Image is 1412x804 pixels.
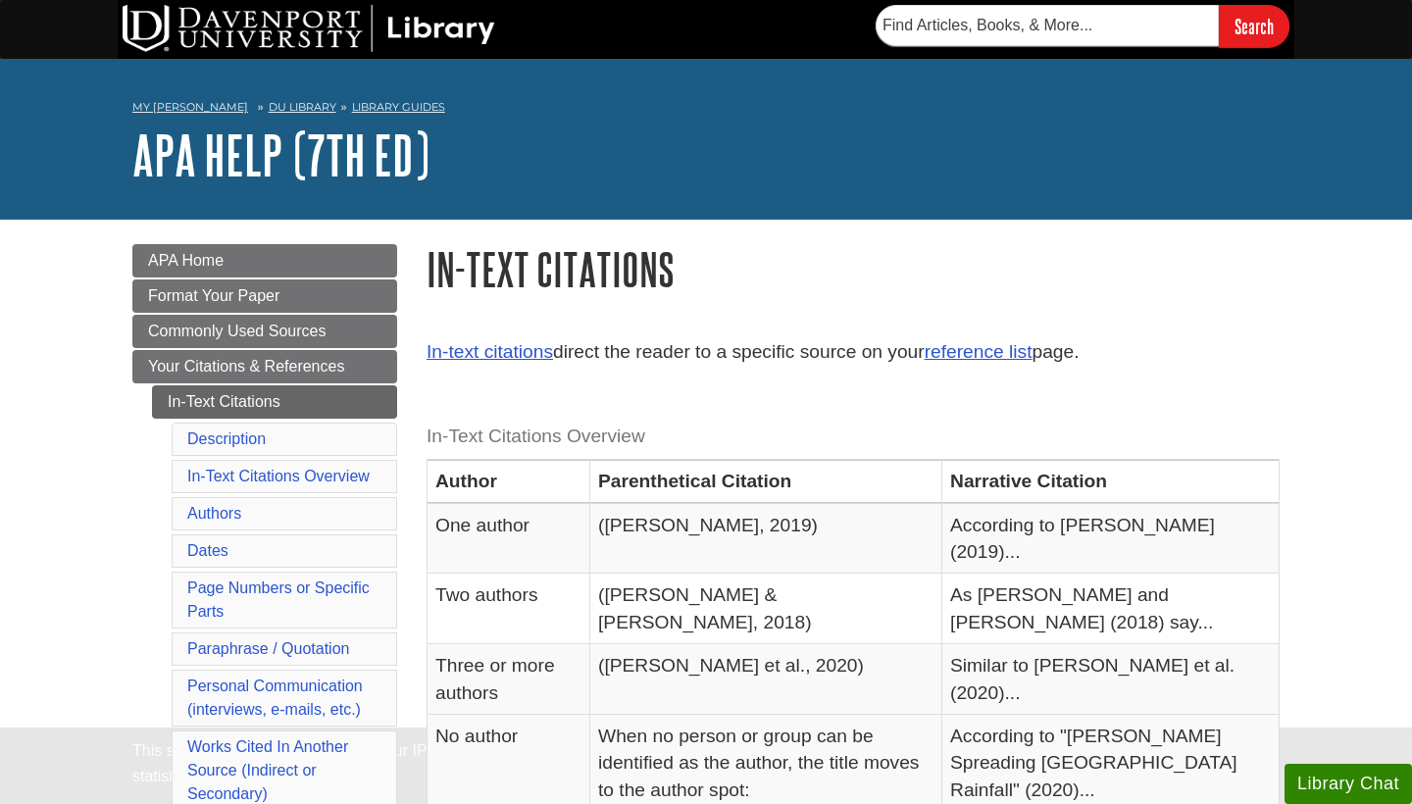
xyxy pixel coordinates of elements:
[942,503,1280,574] td: According to [PERSON_NAME] (2019)...
[187,542,228,559] a: Dates
[427,338,1280,367] p: direct the reader to a specific source on your page.
[942,644,1280,715] td: Similar to [PERSON_NAME] et al. (2020)...
[925,341,1033,362] a: reference list
[148,323,326,339] span: Commonly Used Sources
[1219,5,1289,47] input: Search
[942,574,1280,644] td: As [PERSON_NAME] and [PERSON_NAME] (2018) say...
[132,315,397,348] a: Commonly Used Sources
[427,244,1280,294] h1: In-Text Citations
[427,341,553,362] a: In-text citations
[187,505,241,522] a: Authors
[132,99,248,116] a: My [PERSON_NAME]
[187,579,370,620] a: Page Numbers or Specific Parts
[590,503,942,574] td: ([PERSON_NAME], 2019)
[132,244,397,277] a: APA Home
[352,100,445,114] a: Library Guides
[1285,764,1412,804] button: Library Chat
[148,358,344,375] span: Your Citations & References
[123,5,495,52] img: DU Library
[428,574,590,644] td: Two authors
[148,287,279,304] span: Format Your Paper
[876,5,1289,47] form: Searches DU Library's articles, books, and more
[590,574,942,644] td: ([PERSON_NAME] & [PERSON_NAME], 2018)
[590,644,942,715] td: ([PERSON_NAME] et al., 2020)
[942,460,1280,503] th: Narrative Citation
[187,430,266,447] a: Description
[187,640,349,657] a: Paraphrase / Quotation
[876,5,1219,46] input: Find Articles, Books, & More...
[187,678,363,718] a: Personal Communication(interviews, e-mails, etc.)
[132,125,429,185] a: APA Help (7th Ed)
[152,385,397,419] a: In-Text Citations
[187,738,348,802] a: Works Cited In Another Source (Indirect or Secondary)
[269,100,336,114] a: DU Library
[427,415,1280,459] caption: In-Text Citations Overview
[428,503,590,574] td: One author
[590,460,942,503] th: Parenthetical Citation
[132,279,397,313] a: Format Your Paper
[428,460,590,503] th: Author
[132,350,397,383] a: Your Citations & References
[187,468,370,484] a: In-Text Citations Overview
[428,644,590,715] td: Three or more authors
[148,252,224,269] span: APA Home
[132,94,1280,126] nav: breadcrumb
